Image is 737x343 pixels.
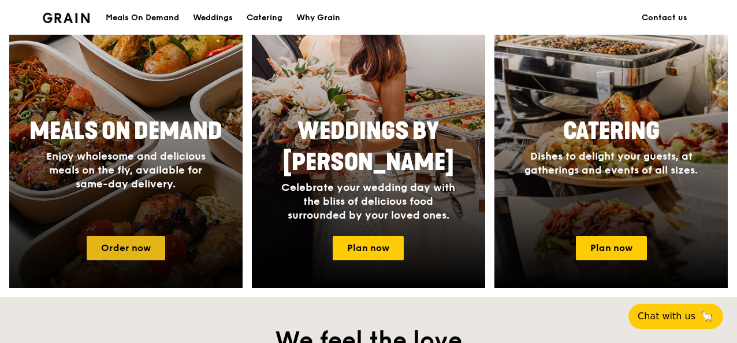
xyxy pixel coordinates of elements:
a: Why Grain [289,1,347,35]
span: Celebrate your wedding day with the bliss of delicious food surrounded by your loved ones. [281,181,455,222]
a: Plan now [333,236,404,260]
div: Meals On Demand [106,1,179,35]
span: 🦙 [700,309,714,323]
span: Catering [563,117,660,145]
a: Contact us [635,1,694,35]
span: Chat with us [638,309,695,323]
button: Chat with us🦙 [628,304,723,329]
img: Grain [43,13,90,23]
a: Weddings [186,1,240,35]
div: Weddings [193,1,233,35]
span: Meals On Demand [29,117,222,145]
a: Order now [87,236,165,260]
div: Catering [247,1,282,35]
a: Catering [240,1,289,35]
span: Enjoy wholesome and delicious meals on the fly, available for same-day delivery. [46,150,206,190]
span: Dishes to delight your guests, at gatherings and events of all sizes. [524,150,698,176]
span: Weddings by [PERSON_NAME] [283,117,454,176]
a: Plan now [576,236,647,260]
div: Why Grain [296,1,340,35]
